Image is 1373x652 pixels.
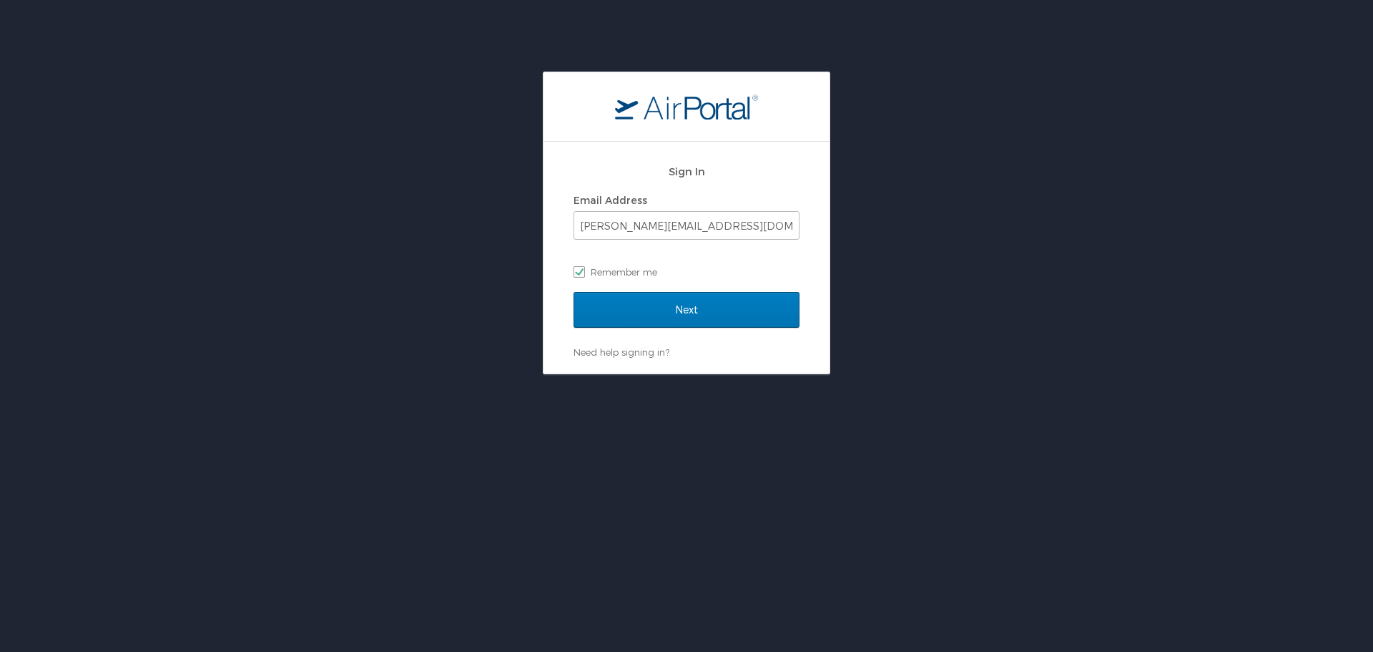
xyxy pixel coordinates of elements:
label: Remember me [574,261,799,283]
input: Next [574,292,799,328]
a: Need help signing in? [574,346,669,358]
h2: Sign In [574,163,799,180]
img: logo [615,94,758,120]
label: Email Address [574,194,647,206]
